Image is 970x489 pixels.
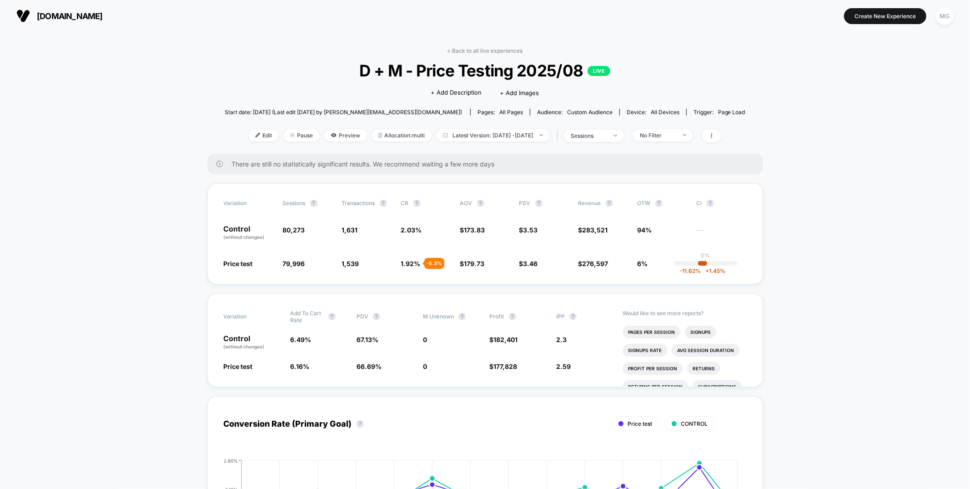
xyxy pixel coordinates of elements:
[499,109,523,116] span: all pages
[283,260,305,267] span: 79,996
[578,260,608,267] span: $
[224,310,274,323] span: Variation
[680,267,701,274] span: -11.62 %
[583,260,608,267] span: 276,597
[588,66,610,76] p: LIVE
[401,260,421,267] span: 1.92 %
[283,226,305,234] span: 80,273
[490,336,518,343] span: $
[655,200,663,207] button: ?
[290,336,311,343] span: 6.49 %
[423,313,454,320] span: M Unknown
[556,336,567,343] span: 2.3
[324,129,367,141] span: Preview
[224,363,253,370] span: Price test
[623,344,667,357] li: Signups Rate
[494,336,518,343] span: 182,401
[413,200,421,207] button: ?
[447,47,523,54] a: < Back to all live experiences
[464,260,485,267] span: 179.73
[578,226,608,234] span: $
[640,132,676,139] div: No Filter
[685,326,716,338] li: Signups
[328,313,336,320] button: ?
[460,226,485,234] span: $
[683,134,686,136] img: end
[701,252,710,259] p: 0%
[706,267,709,274] span: +
[458,313,466,320] button: ?
[567,109,613,116] span: Custom Audience
[224,225,274,241] p: Control
[224,335,281,350] p: Control
[16,9,30,23] img: Visually logo
[623,362,683,375] li: Profit Per Session
[283,129,320,141] span: Pause
[423,336,427,343] span: 0
[556,363,571,370] span: 2.59
[638,226,652,234] span: 94%
[619,109,686,116] span: Device:
[373,313,380,320] button: ?
[614,135,617,136] img: end
[494,363,518,370] span: 177,828
[37,11,103,21] span: [DOMAIN_NAME]
[933,7,956,25] button: MG
[687,362,720,375] li: Returns
[638,200,688,207] span: OTW
[606,200,613,207] button: ?
[707,200,714,207] button: ?
[681,420,708,427] span: CONTROL
[500,89,539,96] span: + Add Images
[535,200,543,207] button: ?
[519,226,538,234] span: $
[423,363,427,370] span: 0
[519,260,538,267] span: $
[443,133,448,137] img: calendar
[509,313,516,320] button: ?
[460,260,485,267] span: $
[357,363,382,370] span: 66.69 %
[224,200,274,207] span: Variation
[224,344,265,349] span: (without changes)
[256,133,260,137] img: edit
[14,9,106,23] button: [DOMAIN_NAME]
[523,260,538,267] span: 3.46
[556,313,565,320] span: IPP
[571,132,607,139] div: sessions
[464,226,485,234] span: 173.83
[490,363,518,370] span: $
[936,7,954,25] div: MG
[401,200,409,207] span: CR
[477,109,523,116] div: Pages:
[672,344,739,357] li: Avg Session Duration
[290,133,295,137] img: end
[283,200,306,207] span: Sessions
[623,380,688,393] li: Returns Per Session
[357,420,364,428] button: ?
[342,260,359,267] span: 1,539
[554,129,564,142] span: |
[578,200,601,207] span: Revenue
[342,200,375,207] span: Transactions
[251,61,719,80] span: D + M - Price Testing 2025/08
[651,109,679,116] span: all devices
[844,8,926,24] button: Create New Experience
[380,200,387,207] button: ?
[424,258,444,269] div: - 5.3 %
[378,133,382,138] img: rebalance
[225,109,462,116] span: Start date: [DATE] (Last edit [DATE] by [PERSON_NAME][EMAIL_ADDRESS][DOMAIN_NAME])
[249,129,279,141] span: Edit
[357,313,368,320] span: PDV
[224,458,238,463] tspan: 2.80%
[697,227,747,241] span: ---
[638,260,648,267] span: 6%
[583,226,608,234] span: 283,521
[357,336,378,343] span: 67.13 %
[705,259,707,266] p: |
[623,310,747,317] p: Would like to see more reports?
[232,160,745,168] span: There are still no statistically significant results. We recommend waiting a few more days
[628,420,653,427] span: Price test
[569,313,577,320] button: ?
[694,109,745,116] div: Trigger:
